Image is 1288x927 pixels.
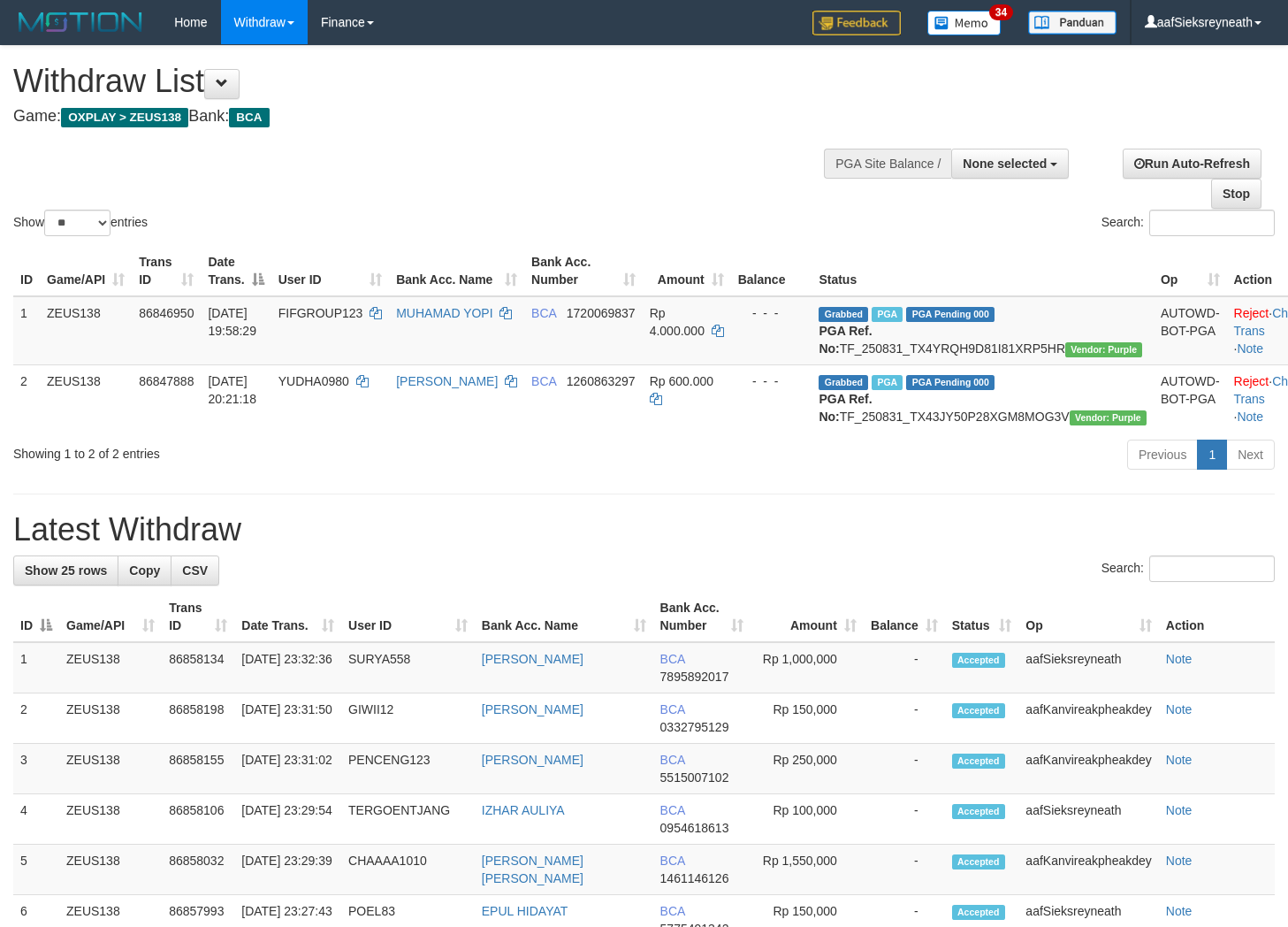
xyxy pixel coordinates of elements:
[13,693,59,744] td: 2
[952,804,1005,819] span: Accepted
[1166,904,1193,918] a: Note
[1166,702,1193,716] a: Note
[864,693,945,744] td: -
[1149,555,1275,582] input: Search:
[952,854,1005,870] span: Accepted
[952,754,1005,769] span: Accepted
[1234,306,1269,320] a: Reject
[531,306,556,320] span: BCA
[129,563,160,578] span: Copy
[25,563,107,578] span: Show 25 rows
[139,374,194,388] span: 86847888
[1065,342,1142,357] span: Vendor URL: https://trx4.1velocity.biz
[952,653,1005,668] span: Accepted
[812,11,901,35] img: Feedback.jpg
[1018,693,1158,744] td: aafKanvireakpheakdey
[906,307,995,322] span: PGA Pending
[751,592,864,642] th: Amount: activate to sort column ascending
[396,374,498,388] a: [PERSON_NAME]
[234,642,341,693] td: [DATE] 23:32:36
[872,375,903,390] span: Marked by aafnoeunsreypich
[524,246,643,296] th: Bank Acc. Number: activate to sort column ascending
[1166,652,1193,666] a: Note
[132,246,201,296] th: Trans ID: activate to sort column ascending
[643,246,731,296] th: Amount: activate to sort column ascending
[812,246,1154,296] th: Status
[59,845,162,895] td: ZEUS138
[139,306,194,320] span: 86846950
[1154,296,1227,365] td: AUTOWD-BOT-PGA
[389,246,524,296] th: Bank Acc. Name: activate to sort column ascending
[660,854,685,868] span: BCA
[13,364,40,433] td: 2
[59,642,162,693] td: ZEUS138
[650,306,705,338] span: Rp 4.000.000
[271,246,389,296] th: User ID: activate to sort column ascending
[1127,440,1198,470] a: Previous
[59,794,162,845] td: ZEUS138
[952,703,1005,718] span: Accepted
[660,720,729,734] span: Copy 0332795129 to clipboard
[13,744,59,794] td: 3
[13,592,59,642] th: ID: activate to sort column descending
[751,845,864,895] td: Rp 1,550,000
[1211,179,1261,209] a: Stop
[13,108,841,126] h4: Game: Bank:
[229,108,269,127] span: BCA
[1154,246,1227,296] th: Op: activate to sort column ascending
[819,324,872,356] b: PGA Ref. No:
[13,845,59,895] td: 5
[1226,440,1275,470] a: Next
[660,904,685,918] span: BCA
[341,794,475,845] td: TERGOENTJANG
[162,845,234,895] td: 86858032
[40,296,132,365] td: ZEUS138
[1070,410,1147,425] span: Vendor URL: https://trx4.1velocity.biz
[531,374,556,388] span: BCA
[660,670,729,684] span: Copy 7895892017 to clipboard
[13,512,1275,548] h1: Latest Withdraw
[13,246,40,296] th: ID
[824,149,951,179] div: PGA Site Balance /
[341,592,475,642] th: User ID: activate to sort column ascending
[13,210,148,236] label: Show entries
[162,592,234,642] th: Trans ID: activate to sort column ascending
[278,374,349,388] span: YUDHA0980
[13,794,59,845] td: 4
[650,374,713,388] span: Rp 600.000
[482,702,583,716] a: [PERSON_NAME]
[162,744,234,794] td: 86858155
[660,803,685,817] span: BCA
[1197,440,1227,470] a: 1
[162,693,234,744] td: 86858198
[872,307,903,322] span: Marked by aafnoeunsreypich
[952,905,1005,920] span: Accepted
[864,744,945,794] td: -
[234,693,341,744] td: [DATE] 23:31:50
[864,592,945,642] th: Balance: activate to sort column ascending
[234,744,341,794] td: [DATE] 23:31:02
[13,438,523,463] div: Showing 1 to 2 of 2 entries
[660,702,685,716] span: BCA
[819,375,868,390] span: Grabbed
[812,296,1154,365] td: TF_250831_TX4YRQH9D81I81XRP5HR
[234,592,341,642] th: Date Trans.: activate to sort column ascending
[341,845,475,895] td: CHAAAA1010
[864,845,945,895] td: -
[1166,753,1193,767] a: Note
[1018,592,1158,642] th: Op: activate to sort column ascending
[1237,410,1263,424] a: Note
[208,374,256,406] span: [DATE] 20:21:18
[731,246,812,296] th: Balance
[341,642,475,693] td: SURYA558
[162,642,234,693] td: 86858134
[482,803,565,817] a: IZHAR AULIYA
[1018,642,1158,693] td: aafSieksreyneath
[653,592,751,642] th: Bank Acc. Number: activate to sort column ascending
[989,4,1013,20] span: 34
[482,652,583,666] a: [PERSON_NAME]
[751,794,864,845] td: Rp 100,000
[482,904,568,918] a: EPUL HIDAYAT
[118,555,171,586] a: Copy
[1234,374,1269,388] a: Reject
